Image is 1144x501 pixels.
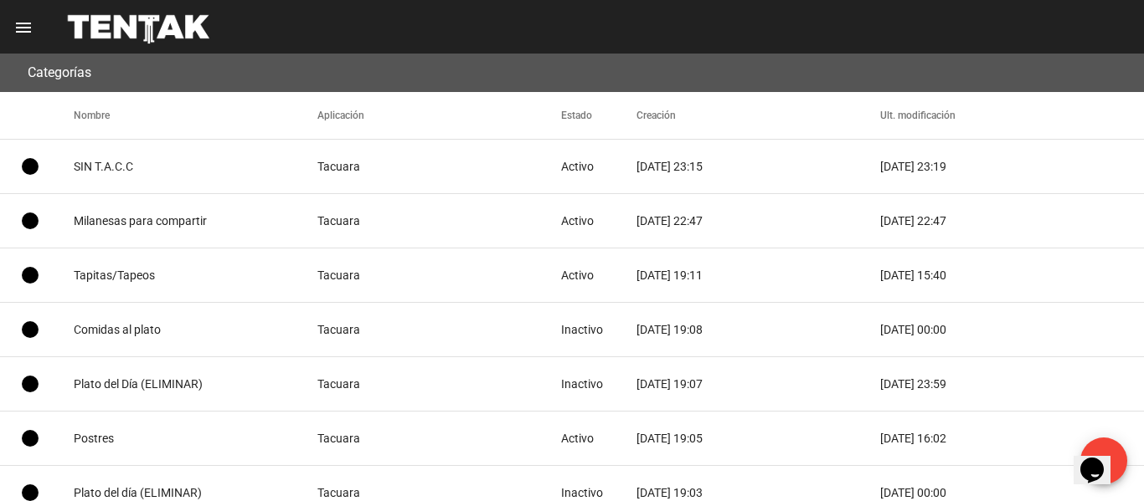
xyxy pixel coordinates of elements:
[74,303,317,356] mat-cell: Comidas al plato
[317,194,561,248] mat-cell: Tacuara
[317,357,561,411] mat-cell: Tacuara
[317,412,561,465] mat-cell: Tacuara
[1074,434,1127,484] iframe: chat widget
[636,140,880,193] mat-cell: [DATE] 23:15
[20,265,40,285] mat-icon: lens
[20,320,40,340] mat-icon: lens
[636,194,880,248] mat-cell: [DATE] 22:47
[74,92,317,139] mat-header-cell: Nombre
[561,357,636,411] mat-cell: Inactivo
[20,374,40,394] mat-icon: lens
[13,18,33,38] mat-icon: menu
[561,140,636,193] mat-cell: Activo
[20,211,40,231] mat-icon: lens
[636,357,880,411] mat-cell: [DATE] 19:07
[880,357,1144,411] mat-cell: [DATE] 23:59
[880,412,1144,465] mat-cell: [DATE] 16:02
[317,92,561,139] mat-header-cell: Aplicación
[561,303,636,356] mat-cell: Inactivo
[20,428,40,448] mat-icon: lens
[636,248,880,302] mat-cell: [DATE] 19:11
[561,412,636,465] mat-cell: Activo
[880,303,1144,356] mat-cell: [DATE] 00:00
[20,156,40,176] mat-icon: lens
[561,194,636,248] mat-cell: Activo
[317,140,561,193] mat-cell: Tacuara
[636,92,880,139] mat-header-cell: Creación
[561,248,636,302] mat-cell: Activo
[880,140,1144,193] mat-cell: [DATE] 23:19
[74,248,317,302] mat-cell: Tapitas/Tapeos
[880,248,1144,302] mat-cell: [DATE] 15:40
[317,248,561,302] mat-cell: Tacuara
[74,140,317,193] mat-cell: SIN T.A.C.C
[74,194,317,248] mat-cell: Milanesas para compartir
[74,412,317,465] mat-cell: Postres
[880,194,1144,248] mat-cell: [DATE] 22:47
[880,92,1144,139] mat-header-cell: Ult. modificación
[28,61,91,84] h3: Categorías
[636,412,880,465] mat-cell: [DATE] 19:05
[561,92,636,139] mat-header-cell: Estado
[317,303,561,356] mat-cell: Tacuara
[1080,437,1127,484] button: Crear Categoria
[636,303,880,356] mat-cell: [DATE] 19:08
[74,357,317,411] mat-cell: Plato del Día (ELIMINAR)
